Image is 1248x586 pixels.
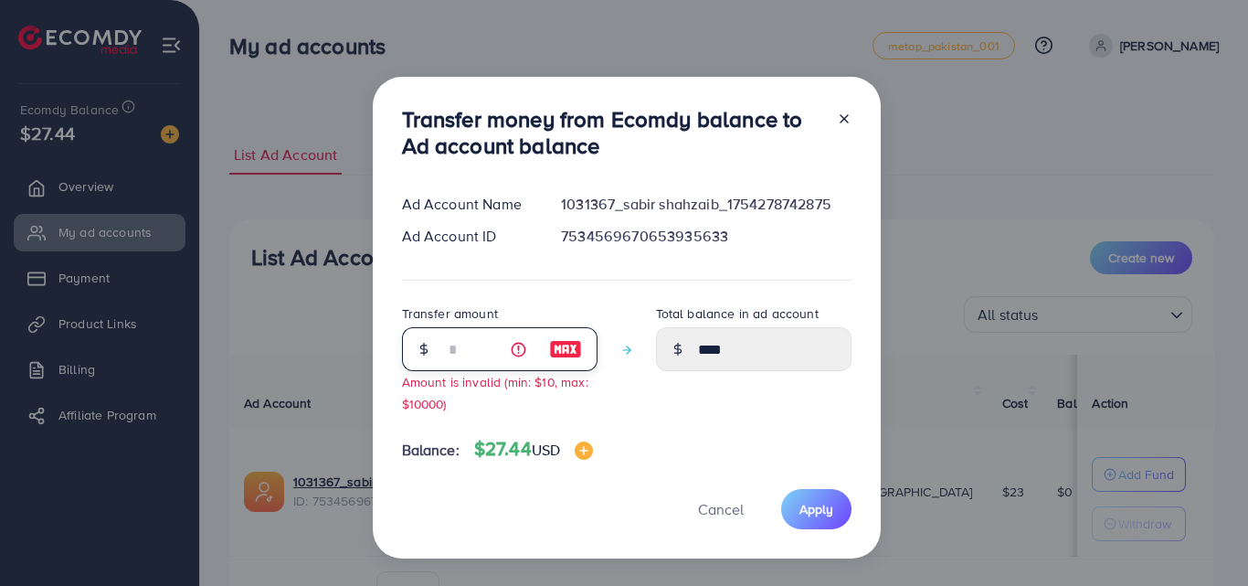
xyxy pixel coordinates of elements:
[387,226,547,247] div: Ad Account ID
[402,106,822,159] h3: Transfer money from Ecomdy balance to Ad account balance
[546,226,865,247] div: 7534569670653935633
[402,304,498,323] label: Transfer amount
[781,489,851,528] button: Apply
[675,489,767,528] button: Cancel
[575,442,593,460] img: image
[546,194,865,215] div: 1031367_sabir shahzaib_1754278742875
[387,194,547,215] div: Ad Account Name
[698,499,744,519] span: Cancel
[656,304,819,323] label: Total balance in ad account
[402,373,588,411] small: Amount is invalid (min: $10, max: $10000)
[532,440,560,460] span: USD
[1170,504,1234,572] iframe: Chat
[799,500,833,518] span: Apply
[474,438,593,461] h4: $27.44
[402,440,460,461] span: Balance:
[549,338,582,360] img: image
